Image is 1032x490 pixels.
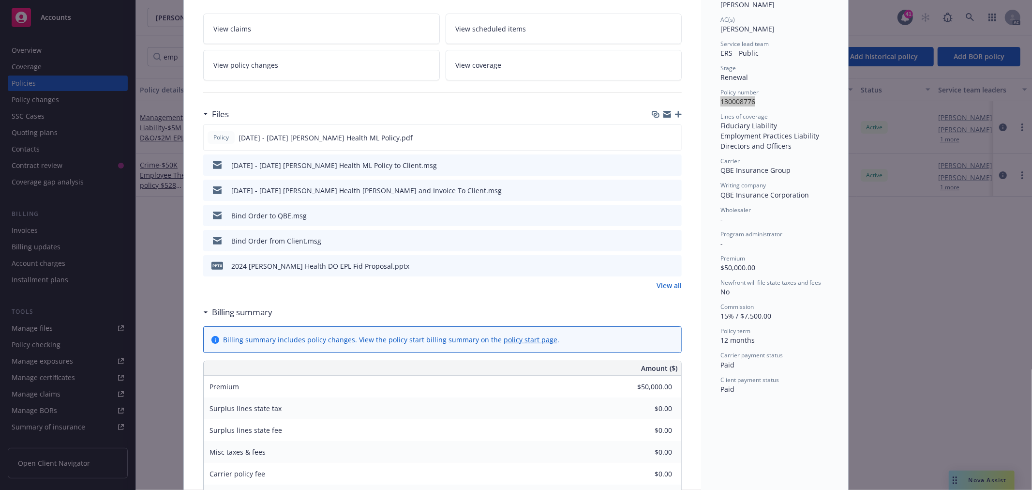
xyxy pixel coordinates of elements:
[720,230,782,238] span: Program administrator
[720,351,783,359] span: Carrier payment status
[615,380,678,394] input: 0.00
[456,60,502,70] span: View coverage
[231,236,321,246] div: Bind Order from Client.msg
[203,108,229,121] div: Files
[720,311,771,321] span: 15% / $7,500.00
[720,88,759,96] span: Policy number
[239,133,413,143] span: [DATE] - [DATE] [PERSON_NAME] Health ML Policy.pdf
[669,261,678,271] button: preview file
[223,335,559,345] div: Billing summary includes policy changes. View the policy start billing summary on the .
[212,108,229,121] h3: Files
[203,306,272,319] div: Billing summary
[209,469,265,478] span: Carrier policy fee
[720,263,755,272] span: $50,000.00
[654,185,661,196] button: download file
[720,166,791,175] span: QBE Insurance Group
[720,336,755,345] span: 12 months
[720,360,734,369] span: Paid
[654,160,661,170] button: download file
[231,261,409,271] div: 2024 [PERSON_NAME] Health DO EPL Fid Proposal.pptx
[720,73,748,82] span: Renewal
[654,236,661,246] button: download file
[720,141,829,151] div: Directors and Officers
[669,185,678,196] button: preview file
[720,64,736,72] span: Stage
[720,239,723,248] span: -
[654,261,661,271] button: download file
[720,254,745,262] span: Premium
[615,401,678,416] input: 0.00
[456,24,526,34] span: View scheduled items
[446,14,682,44] a: View scheduled items
[641,363,677,373] span: Amount ($)
[615,445,678,459] input: 0.00
[669,211,678,221] button: preview file
[720,287,730,296] span: No
[203,14,440,44] a: View claims
[720,190,809,199] span: QBE Insurance Corporation
[720,327,750,335] span: Policy term
[720,214,723,224] span: -
[720,303,754,311] span: Commission
[654,211,661,221] button: download file
[720,112,768,121] span: Lines of coverage
[231,160,437,170] div: [DATE] - [DATE] [PERSON_NAME] Health ML Policy to Client.msg
[720,376,779,384] span: Client payment status
[720,15,735,24] span: AC(s)
[720,278,821,287] span: Newfront will file state taxes and fees
[669,133,677,143] button: preview file
[720,97,755,106] span: 130008776
[231,211,307,221] div: Bind Order to QBE.msg
[209,382,239,391] span: Premium
[213,24,251,34] span: View claims
[615,467,678,481] input: 0.00
[231,185,502,196] div: [DATE] - [DATE] [PERSON_NAME] Health [PERSON_NAME] and Invoice To Client.msg
[720,181,766,189] span: Writing company
[657,280,682,291] a: View all
[720,384,734,394] span: Paid
[209,404,282,413] span: Surplus lines state tax
[615,423,678,438] input: 0.00
[720,24,775,33] span: [PERSON_NAME]
[213,60,278,70] span: View policy changes
[203,50,440,80] a: View policy changes
[209,426,282,435] span: Surplus lines state fee
[720,206,751,214] span: Wholesaler
[209,447,266,457] span: Misc taxes & fees
[720,121,829,131] div: Fiduciary Liability
[669,236,678,246] button: preview file
[720,48,759,58] span: ERS - Public
[669,160,678,170] button: preview file
[211,262,223,269] span: pptx
[653,133,661,143] button: download file
[446,50,682,80] a: View coverage
[720,131,829,141] div: Employment Practices Liability
[504,335,557,344] a: policy start page
[720,40,769,48] span: Service lead team
[211,133,231,142] span: Policy
[720,157,740,165] span: Carrier
[212,306,272,319] h3: Billing summary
